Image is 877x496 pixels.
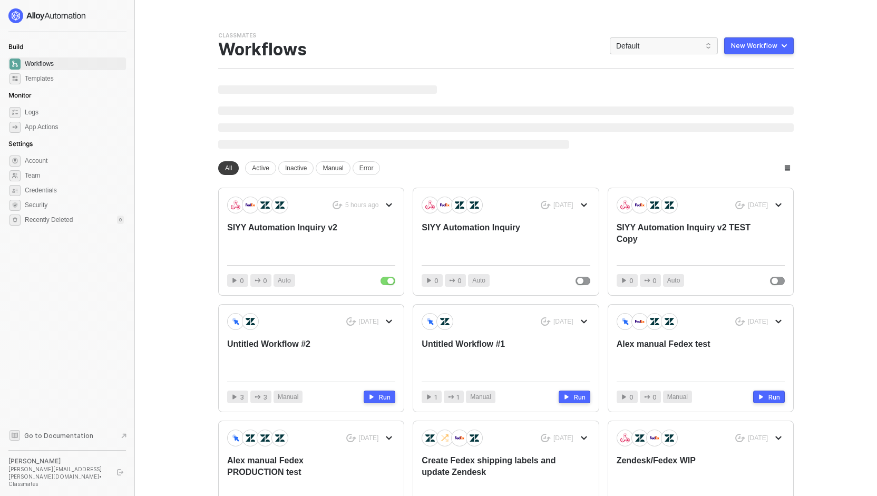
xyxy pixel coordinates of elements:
[246,200,255,210] img: icon
[8,91,32,99] span: Monitor
[260,32,308,38] a: Team Settings→
[25,216,73,225] span: Recently Deleted
[260,433,270,443] img: icon
[9,200,21,211] span: security
[263,276,267,286] span: 0
[25,169,124,182] span: Team
[581,318,587,325] span: icon-arrow-down
[25,199,124,211] span: Security
[665,317,674,326] img: icon
[665,433,674,443] img: icon
[379,393,391,402] div: Run
[735,434,745,443] span: icon-success-page
[9,185,21,196] span: credentials
[724,37,794,54] button: New Workflow
[541,317,551,326] span: icon-success-page
[231,317,240,326] img: icon
[25,184,124,197] span: Credentials
[434,276,439,286] span: 0
[8,429,126,442] a: Knowledge Base
[440,433,450,443] img: icon
[263,392,267,402] span: 3
[8,465,108,488] div: [PERSON_NAME][EMAIL_ADDRESS][PERSON_NAME][DOMAIN_NAME] • Classmates
[8,8,86,23] img: logo
[731,42,777,50] div: New Workflow
[449,277,455,284] span: icon-app-actions
[617,338,751,373] div: Alex manual Fedex test
[748,434,768,443] div: [DATE]
[440,200,450,210] img: icon
[440,317,450,326] img: icon
[574,393,586,402] div: Run
[8,140,33,148] span: Settings
[581,435,587,441] span: icon-arrow-down
[25,154,124,167] span: Account
[553,317,573,326] div: [DATE]
[559,391,590,403] button: Run
[629,276,634,286] span: 0
[620,200,630,210] img: icon
[650,200,659,210] img: icon
[260,200,270,210] img: icon
[775,202,782,208] span: icon-arrow-down
[346,434,356,443] span: icon-success-page
[650,317,659,326] img: icon
[775,318,782,325] span: icon-arrow-down
[768,393,780,402] div: Run
[581,202,587,208] span: icon-arrow-down
[117,469,123,475] span: logout
[346,317,356,326] span: icon-success-page
[25,72,124,85] span: Templates
[617,455,751,490] div: Zendesk/Fedex WIP
[650,433,659,443] img: icon
[629,392,634,402] span: 0
[218,32,256,40] div: Classmates
[240,276,244,286] span: 0
[333,201,343,210] span: icon-success-page
[448,394,454,400] span: icon-app-actions
[246,317,255,326] img: icon
[422,222,556,257] div: SIYY Automation Inquiry
[470,392,491,402] span: Manual
[8,457,108,465] div: [PERSON_NAME]
[9,170,21,181] span: team
[735,317,745,326] span: icon-success-page
[275,433,285,443] img: icon
[359,317,379,326] div: [DATE]
[278,276,291,286] span: Auto
[775,435,782,441] span: icon-arrow-down
[275,200,285,210] img: icon
[231,433,240,442] img: icon
[425,317,435,326] img: icon
[364,391,395,403] button: Run
[652,276,657,286] span: 0
[359,434,379,443] div: [DATE]
[620,433,630,443] img: icon
[667,276,680,286] span: Auto
[434,392,437,402] span: 1
[425,433,435,443] img: icon
[665,200,674,210] img: icon
[227,222,362,257] div: SIYY Automation Inquiry v2
[617,222,751,257] div: SIYY Automation Inquiry v2 TEST Copy
[753,391,785,403] button: Run
[541,201,551,210] span: icon-success-page
[9,215,21,226] span: settings
[635,200,645,210] img: icon
[9,122,21,133] span: icon-app-actions
[231,200,240,210] img: icon
[9,73,21,84] span: marketplace
[218,161,239,175] div: All
[616,38,712,54] span: Default
[9,430,20,441] span: documentation
[553,434,573,443] div: [DATE]
[9,107,21,118] span: icon-logs
[735,201,745,210] span: icon-success-page
[117,216,124,224] div: 0
[541,434,551,443] span: icon-success-page
[8,43,23,51] span: Build
[652,392,657,402] span: 0
[24,431,93,440] span: Go to Documentation
[386,435,392,441] span: icon-arrow-down
[457,276,462,286] span: 0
